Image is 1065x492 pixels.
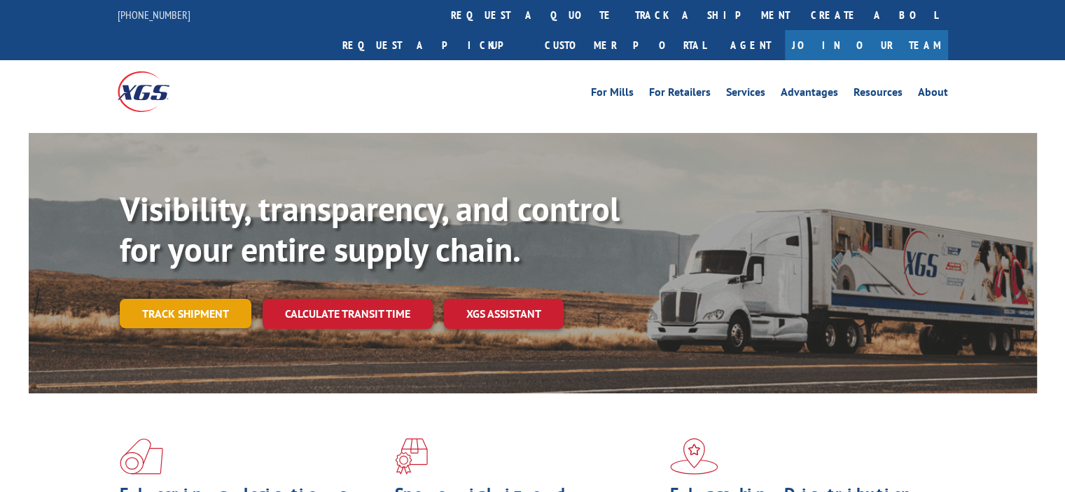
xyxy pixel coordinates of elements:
[591,87,634,102] a: For Mills
[854,87,903,102] a: Resources
[395,438,428,475] img: xgs-icon-focused-on-flooring-red
[918,87,948,102] a: About
[120,438,163,475] img: xgs-icon-total-supply-chain-intelligence-red
[716,30,785,60] a: Agent
[120,187,620,271] b: Visibility, transparency, and control for your entire supply chain.
[726,87,765,102] a: Services
[444,299,564,329] a: XGS ASSISTANT
[670,438,718,475] img: xgs-icon-flagship-distribution-model-red
[118,8,190,22] a: [PHONE_NUMBER]
[332,30,534,60] a: Request a pickup
[534,30,716,60] a: Customer Portal
[263,299,433,329] a: Calculate transit time
[781,87,838,102] a: Advantages
[785,30,948,60] a: Join Our Team
[649,87,711,102] a: For Retailers
[120,299,251,328] a: Track shipment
